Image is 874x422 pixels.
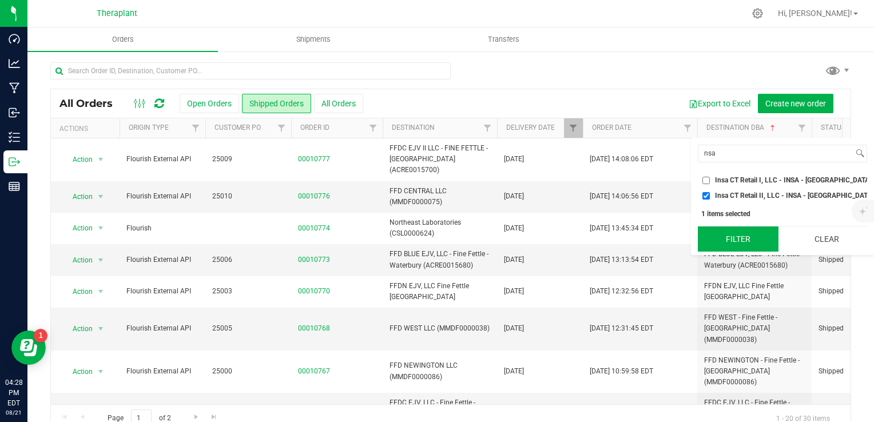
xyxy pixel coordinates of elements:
button: Filter [698,226,778,252]
span: Flourish [126,223,198,234]
input: Insa CT Retail I, LLC - INSA - [GEOGRAPHIC_DATA] (ACRE0015682) [702,177,710,184]
span: Theraplant [97,9,137,18]
a: 00010777 [298,154,330,165]
button: Create new order [758,94,833,113]
span: [DATE] 12:31:45 EDT [590,323,653,334]
span: 25009 [212,154,284,165]
span: All Orders [59,97,124,110]
a: Filter [678,118,697,138]
span: [DATE] 14:06:56 EDT [590,191,653,202]
div: 1 items selected [701,210,864,218]
a: Origin Type [129,124,169,132]
input: Search [698,145,853,162]
span: [DATE] [504,223,524,234]
iframe: Resource center unread badge [34,329,47,343]
a: Transfers [408,27,599,51]
span: [DATE] [504,154,524,165]
a: Filter [272,118,291,138]
a: Status [821,124,845,132]
span: FFD WEST LLC (MMDF0000038) [390,323,490,334]
span: Flourish External API [126,323,198,334]
inline-svg: Analytics [9,58,20,69]
inline-svg: Outbound [9,156,20,168]
span: select [94,252,108,268]
inline-svg: Inventory [9,132,20,143]
span: 25003 [212,286,284,297]
input: Search Order ID, Destination, Customer PO... [50,62,451,79]
button: Clear [786,226,867,252]
a: Filter [564,118,583,138]
span: select [94,189,108,205]
a: 00010770 [298,286,330,297]
a: Filter [793,118,812,138]
span: Flourish External API [126,254,198,265]
span: select [94,284,108,300]
span: [DATE] 13:45:34 EDT [590,223,653,234]
inline-svg: Manufacturing [9,82,20,94]
span: Action [62,252,93,268]
a: Destination [392,124,435,132]
span: Flourish External API [126,366,198,377]
span: FFD NEWINGTON LLC (MMDF0000086) [390,360,490,382]
span: 25010 [212,191,284,202]
div: Manage settings [750,8,765,19]
a: 00010768 [298,323,330,334]
a: Customer PO [214,124,261,132]
inline-svg: Inbound [9,107,20,118]
span: select [94,321,108,337]
span: [DATE] 12:32:56 EDT [590,286,653,297]
span: [DATE] 10:59:58 EDT [590,366,653,377]
span: Orders [97,34,149,45]
a: Shipments [218,27,408,51]
a: Order ID [300,124,329,132]
span: Action [62,189,93,205]
span: [DATE] [504,191,524,202]
div: Actions [59,125,115,133]
span: [DATE] 13:13:54 EDT [590,254,653,265]
a: 00010776 [298,191,330,202]
span: [DATE] [504,366,524,377]
a: Filter [478,118,497,138]
span: Action [62,152,93,168]
inline-svg: Reports [9,181,20,192]
span: FFDN EJV, LLC Fine Fettle [GEOGRAPHIC_DATA] [390,281,490,302]
p: 04:28 PM EDT [5,377,22,408]
span: Action [62,220,93,236]
span: Shipments [281,34,346,45]
span: Create new order [765,99,826,108]
a: Orders [27,27,218,51]
span: 25006 [212,254,284,265]
span: Flourish External API [126,154,198,165]
a: Delivery Date [506,124,555,132]
span: Action [62,364,93,380]
iframe: Resource center [11,331,46,365]
span: [DATE] 14:08:06 EDT [590,154,653,165]
a: 00010773 [298,254,330,265]
span: Flourish External API [126,286,198,297]
span: Flourish External API [126,191,198,202]
span: Action [62,321,93,337]
input: Insa CT Retail II, LLC - INSA - [GEOGRAPHIC_DATA] (ACRE0015678) [702,192,710,200]
button: Export to Excel [681,94,758,113]
button: All Orders [314,94,363,113]
inline-svg: Dashboard [9,33,20,45]
button: Shipped Orders [242,94,311,113]
span: Transfers [472,34,535,45]
span: select [94,364,108,380]
span: Action [62,284,93,300]
span: FFDC EJV II LLC - FINE FETTLE - [GEOGRAPHIC_DATA] (ACRE0015700) [390,143,490,176]
span: [DATE] [504,323,524,334]
span: 25005 [212,323,284,334]
a: Order Date [592,124,631,132]
p: 08/21 [5,408,22,417]
span: Northeast Laboratories (CSL0000624) [390,217,490,239]
a: Destination DBA [706,124,777,132]
a: 00010774 [298,223,330,234]
span: [DATE] [504,286,524,297]
span: select [94,152,108,168]
a: Filter [186,118,205,138]
a: 00010767 [298,366,330,377]
span: Hi, [PERSON_NAME]! [778,9,852,18]
span: 25000 [212,366,284,377]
